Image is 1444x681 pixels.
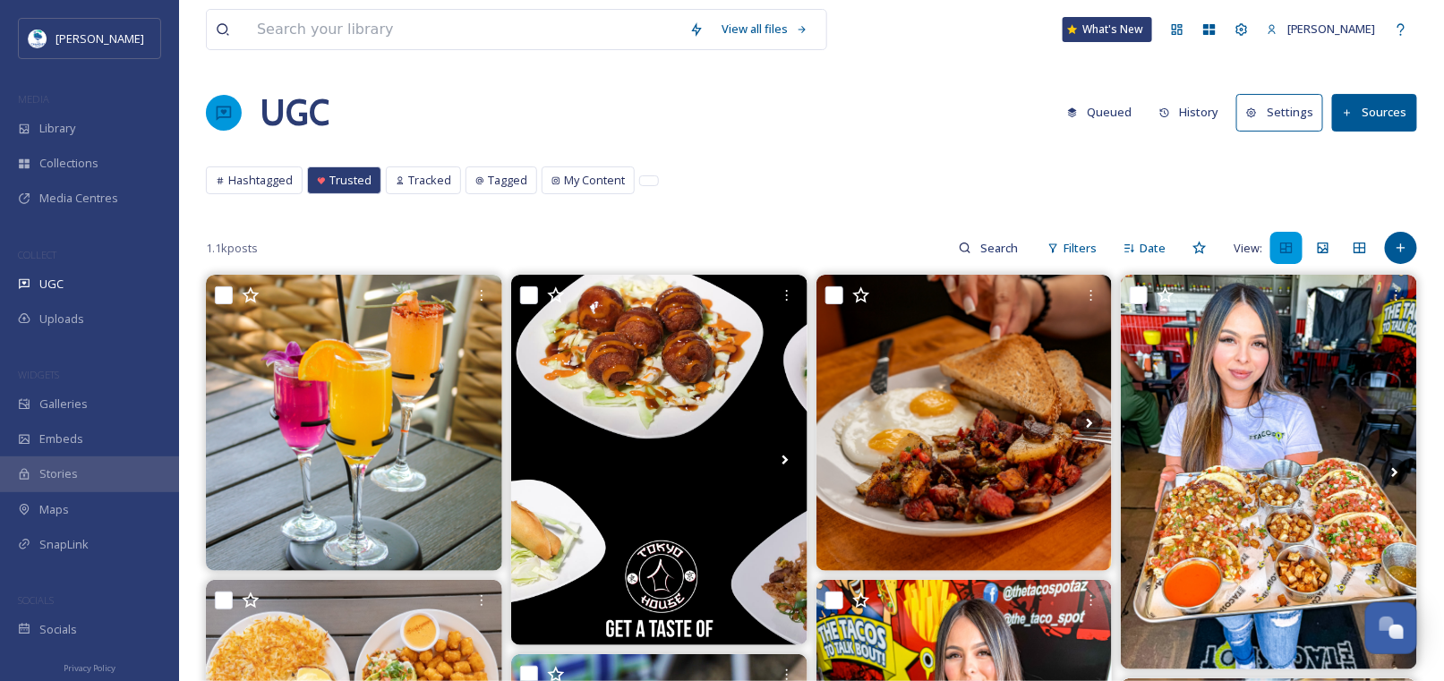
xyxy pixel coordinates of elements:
[39,501,69,518] span: Maps
[228,172,293,189] span: Hashtagged
[511,275,807,644] img: Taste our delicious menu! 😋💖 Order online on Doordash or UberEats! . . . . . #japanesefood #tokyo...
[329,172,372,189] span: Trusted
[18,92,49,106] span: MEDIA
[39,396,88,413] span: Galleries
[1058,95,1150,130] a: Queued
[206,240,258,257] span: 1.1k posts
[39,430,83,447] span: Embeds
[1365,602,1417,654] button: Open Chat
[39,465,78,482] span: Stories
[248,10,680,49] input: Search your library
[18,593,54,607] span: SOCIALS
[1140,240,1166,257] span: Date
[816,275,1113,571] img: CORNED BEEF HASH 😍 #cornedbeef #cornedbeefhash #az #arizona #brunch #chandler
[18,368,59,381] span: WIDGETS
[64,656,115,677] a: Privacy Policy
[39,190,118,207] span: Media Centres
[1236,94,1323,131] button: Settings
[408,172,451,189] span: Tracked
[1063,17,1152,42] a: What's New
[1236,94,1332,131] a: Settings
[39,276,64,293] span: UGC
[206,275,502,571] img: Why have 1 mimosa when you can try 3?? ✨🥂🍾 #mimosa #mimosaflight #brunch #az
[39,311,84,328] span: Uploads
[39,621,77,638] span: Socials
[564,172,625,189] span: My Content
[1332,94,1417,131] button: Sources
[39,120,75,137] span: Library
[260,86,329,140] a: UGC
[971,230,1030,266] input: Search
[1150,95,1237,130] a: History
[18,248,56,261] span: COLLECT
[1150,95,1228,130] button: History
[39,536,89,553] span: SnapLink
[64,662,115,674] span: Privacy Policy
[1058,95,1141,130] button: Queued
[29,30,47,47] img: download.jpeg
[1258,12,1385,47] a: [PERSON_NAME]
[39,155,98,172] span: Collections
[1287,21,1376,37] span: [PERSON_NAME]
[56,30,144,47] span: [PERSON_NAME]
[488,172,527,189] span: Tagged
[1121,275,1417,669] img: Tag who you sharing this platter of perfection with 😍✨ #Food
[713,12,817,47] a: View all files
[1234,240,1262,257] span: View:
[1064,240,1097,257] span: Filters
